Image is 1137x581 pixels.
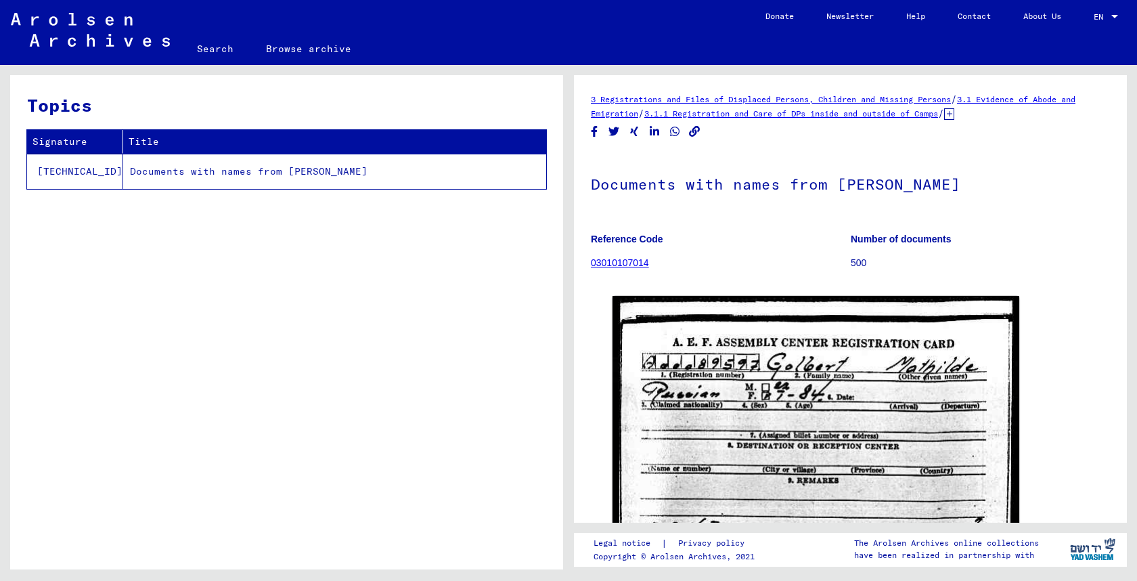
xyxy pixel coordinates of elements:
span: EN [1094,12,1109,22]
h1: Documents with names from [PERSON_NAME] [591,153,1110,213]
th: Title [123,130,546,154]
span: / [938,107,944,119]
b: Number of documents [851,234,952,244]
button: Share on Twitter [607,123,621,140]
a: Browse archive [250,33,367,65]
img: Arolsen_neg.svg [11,13,170,47]
b: Reference Code [591,234,663,244]
a: Legal notice [594,536,661,551]
p: 500 [851,256,1110,270]
button: Share on Facebook [587,123,602,140]
a: 3.1.1 Registration and Care of DPs inside and outside of Camps [644,108,938,119]
img: yv_logo.png [1067,532,1118,566]
p: have been realized in partnership with [854,549,1039,561]
a: Search [181,33,250,65]
td: Documents with names from [PERSON_NAME] [123,154,546,189]
button: Copy link [688,123,702,140]
h3: Topics [27,92,545,119]
span: / [951,93,957,105]
button: Share on Xing [627,123,642,140]
th: Signature [27,130,123,154]
img: 001.jpg [612,296,1019,567]
button: Share on LinkedIn [648,123,662,140]
div: | [594,536,761,551]
p: The Arolsen Archives online collections [854,537,1039,549]
button: Share on WhatsApp [668,123,682,140]
a: 03010107014 [591,257,649,268]
p: Copyright © Arolsen Archives, 2021 [594,551,761,563]
td: [TECHNICAL_ID] [27,154,123,189]
span: / [638,107,644,119]
a: 3 Registrations and Files of Displaced Persons, Children and Missing Persons [591,94,951,104]
a: Privacy policy [667,536,761,551]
